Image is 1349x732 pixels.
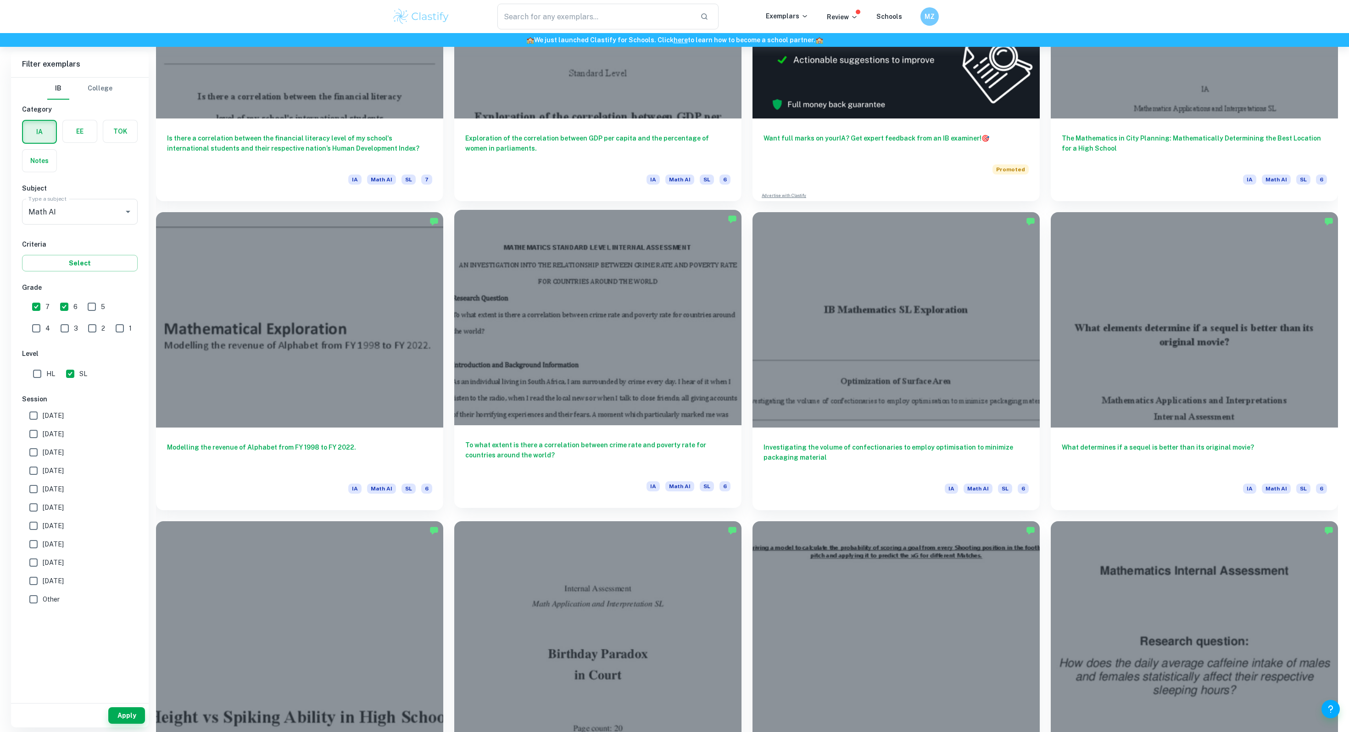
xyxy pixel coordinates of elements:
[43,484,64,494] span: [DATE]
[367,484,396,494] span: Math AI
[728,526,737,535] img: Marked
[22,239,138,249] h6: Criteria
[22,282,138,293] h6: Grade
[766,11,808,21] p: Exemplars
[964,484,992,494] span: Math AI
[1026,526,1035,535] img: Marked
[945,484,958,494] span: IA
[1243,175,1256,185] span: IA
[43,594,60,604] span: Other
[74,323,78,333] span: 3
[1051,212,1338,511] a: What determines if a sequel is better than its original movie?IAMath AISL6
[101,302,105,312] span: 5
[122,205,134,218] button: Open
[1243,484,1256,494] span: IA
[719,481,730,491] span: 6
[401,484,416,494] span: SL
[79,369,87,379] span: SL
[700,481,714,491] span: SL
[167,133,432,163] h6: Is there a correlation between the financial literacy level of my school's international students...
[815,36,823,44] span: 🏫
[700,175,714,185] span: SL
[43,466,64,476] span: [DATE]
[22,150,56,172] button: Notes
[28,195,67,203] label: Type a subject
[22,255,138,271] button: Select
[43,521,64,531] span: [DATE]
[728,214,737,224] img: Marked
[43,411,64,421] span: [DATE]
[167,442,432,473] h6: Modelling the revenue of Alphabet from FY 1998 to FY 2022.
[998,484,1012,494] span: SL
[497,4,693,29] input: Search for any exemplars...
[45,323,50,333] span: 4
[401,175,416,185] span: SL
[429,526,439,535] img: Marked
[129,323,132,333] span: 1
[43,557,64,568] span: [DATE]
[103,120,137,142] button: TOK
[108,707,145,724] button: Apply
[1296,484,1310,494] span: SL
[46,369,55,379] span: HL
[392,7,450,26] img: Clastify logo
[421,484,432,494] span: 6
[1262,175,1291,185] span: Math AI
[647,481,660,491] span: IA
[674,36,688,44] a: here
[647,175,660,185] span: IA
[526,36,534,44] span: 🏫
[11,51,149,77] h6: Filter exemplars
[1316,175,1327,185] span: 6
[101,323,105,333] span: 2
[43,502,64,512] span: [DATE]
[1324,526,1333,535] img: Marked
[1324,217,1333,226] img: Marked
[454,212,741,511] a: To what extent is there a correlation between crime rate and poverty rate for countries around th...
[1321,700,1340,718] button: Help and Feedback
[47,78,69,100] button: IB
[88,78,112,100] button: College
[45,302,50,312] span: 7
[762,192,806,199] a: Advertise with Clastify
[348,175,362,185] span: IA
[22,349,138,359] h6: Level
[764,442,1029,473] h6: Investigating the volume of confectionaries to employ optimisation to minimize packaging material
[992,164,1029,175] span: Promoted
[925,11,935,22] h6: MZ
[764,133,1029,153] h6: Want full marks on your IA ? Get expert feedback from an IB examiner!
[43,576,64,586] span: [DATE]
[22,183,138,193] h6: Subject
[348,484,362,494] span: IA
[2,35,1347,45] h6: We just launched Clastify for Schools. Click to learn how to become a school partner.
[63,120,97,142] button: EE
[1026,217,1035,226] img: Marked
[367,175,396,185] span: Math AI
[465,440,730,470] h6: To what extent is there a correlation between crime rate and poverty rate for countries around th...
[22,394,138,404] h6: Session
[73,302,78,312] span: 6
[43,539,64,549] span: [DATE]
[23,121,56,143] button: IA
[981,135,989,142] span: 🎯
[465,133,730,163] h6: Exploration of the correlation between GDP per capita and the percentage of women in parliaments.
[156,212,443,511] a: Modelling the revenue of Alphabet from FY 1998 to FY 2022.IAMath AISL6
[22,104,138,114] h6: Category
[47,78,112,100] div: Filter type choice
[827,12,858,22] p: Review
[43,429,64,439] span: [DATE]
[1296,175,1310,185] span: SL
[1262,484,1291,494] span: Math AI
[1018,484,1029,494] span: 6
[876,13,902,20] a: Schools
[1062,133,1327,163] h6: The Mathematics in City Planning: Mathematically Determining the Best Location for a High School
[43,447,64,457] span: [DATE]
[1062,442,1327,473] h6: What determines if a sequel is better than its original movie?
[665,175,694,185] span: Math AI
[421,175,432,185] span: 7
[665,481,694,491] span: Math AI
[429,217,439,226] img: Marked
[1316,484,1327,494] span: 6
[753,212,1040,511] a: Investigating the volume of confectionaries to employ optimisation to minimize packaging material...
